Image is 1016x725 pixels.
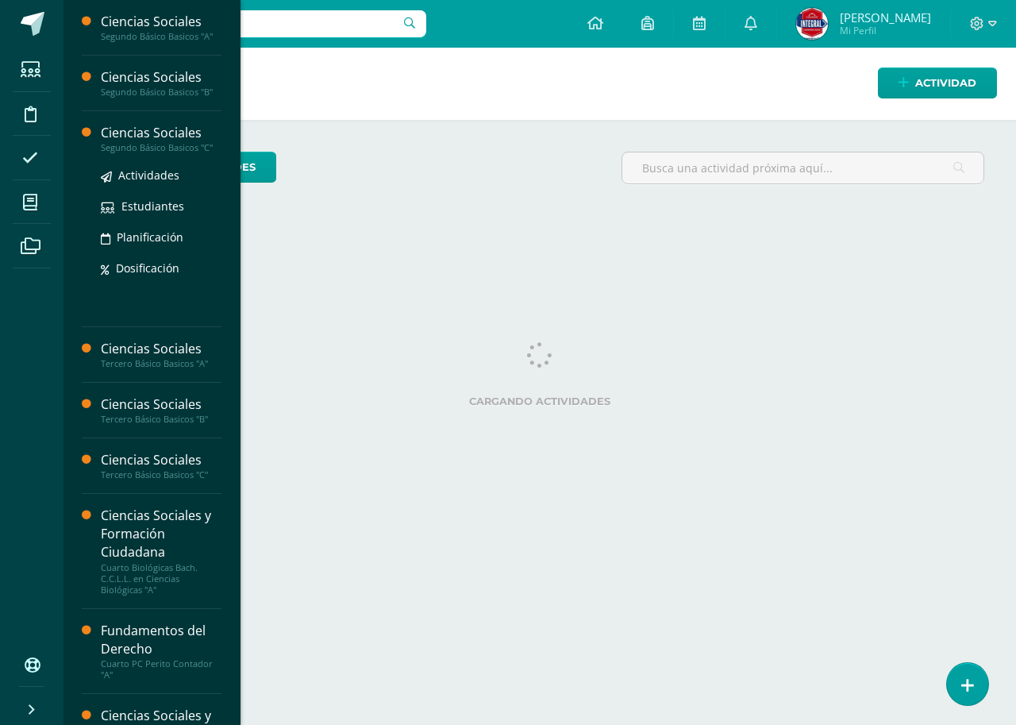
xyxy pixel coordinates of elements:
[83,48,997,120] h1: Actividades
[101,13,221,31] div: Ciencias Sociales
[121,199,184,214] span: Estudiantes
[101,31,221,42] div: Segundo Básico Basicos "A"
[101,13,221,42] a: Ciencias SocialesSegundo Básico Basicos "A"
[840,24,931,37] span: Mi Perfil
[101,340,221,369] a: Ciencias SocialesTercero Básico Basicos "A"
[101,259,221,277] a: Dosificación
[74,10,426,37] input: Busca un usuario...
[101,197,221,215] a: Estudiantes
[101,142,221,153] div: Segundo Básico Basicos "C"
[101,124,221,142] div: Ciencias Sociales
[101,658,221,681] div: Cuarto PC Perito Contador "A"
[101,469,221,480] div: Tercero Básico Basicos "C"
[101,340,221,358] div: Ciencias Sociales
[101,87,221,98] div: Segundo Básico Basicos "B"
[101,451,221,469] div: Ciencias Sociales
[101,622,221,658] div: Fundamentos del Derecho
[101,68,221,87] div: Ciencias Sociales
[101,166,221,184] a: Actividades
[101,358,221,369] div: Tercero Básico Basicos "A"
[840,10,931,25] span: [PERSON_NAME]
[101,395,221,425] a: Ciencias SocialesTercero Básico Basicos "B"
[118,168,179,183] span: Actividades
[915,68,976,98] span: Actividad
[101,124,221,153] a: Ciencias SocialesSegundo Básico Basicos "C"
[101,507,221,595] a: Ciencias Sociales y Formación CiudadanaCuarto Biológicas Bach. C.C.L.L. en Ciencias Biológicas "A"
[101,395,221,414] div: Ciencias Sociales
[101,451,221,480] a: Ciencias SocialesTercero Básico Basicos "C"
[116,260,179,276] span: Dosificación
[117,229,183,245] span: Planificación
[101,68,221,98] a: Ciencias SocialesSegundo Básico Basicos "B"
[101,414,221,425] div: Tercero Básico Basicos "B"
[796,8,828,40] img: 9479b67508c872087c746233754dda3e.png
[101,507,221,561] div: Ciencias Sociales y Formación Ciudadana
[101,562,221,596] div: Cuarto Biológicas Bach. C.C.L.L. en Ciencias Biológicas "A"
[101,622,221,681] a: Fundamentos del DerechoCuarto PC Perito Contador "A"
[101,228,221,246] a: Planificación
[878,67,997,98] a: Actividad
[622,152,983,183] input: Busca una actividad próxima aquí...
[95,395,984,407] label: Cargando actividades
